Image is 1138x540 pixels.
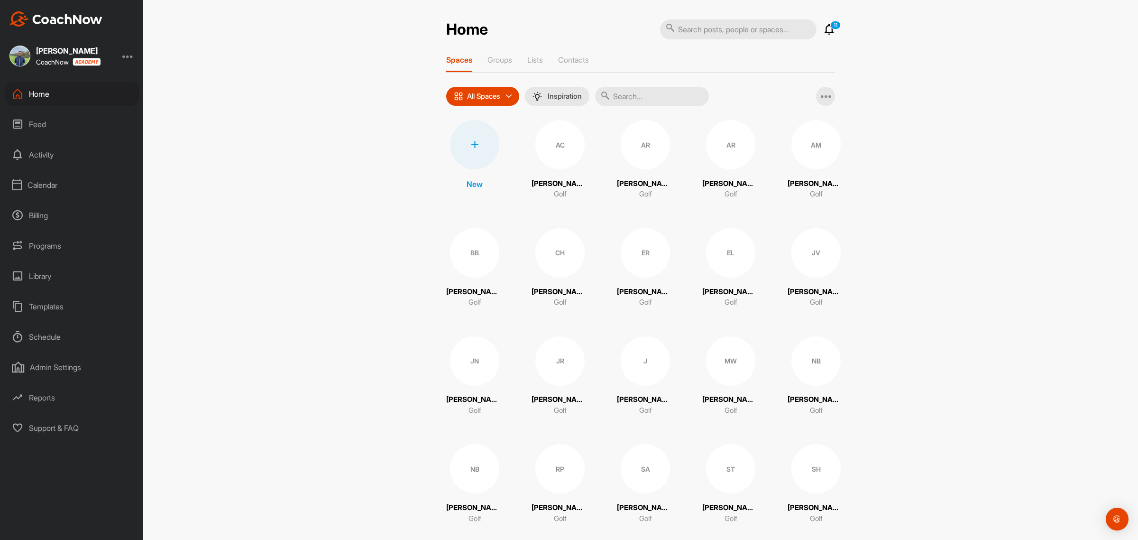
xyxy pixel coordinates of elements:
div: NB [450,444,499,493]
p: Spaces [446,55,472,65]
img: square_e7f01a7cdd3d5cba7fa3832a10add056.jpg [9,46,30,66]
a: NB[PERSON_NAME]Golf [788,336,844,416]
p: [PERSON_NAME] [788,503,844,513]
a: BB[PERSON_NAME]Golf [446,228,503,308]
p: Lists [527,55,543,65]
a: JN[PERSON_NAME]Golf [446,336,503,416]
p: Golf [554,189,567,200]
div: Feed [5,112,139,136]
div: ER [621,228,670,278]
p: Golf [468,405,481,416]
p: Golf [725,405,737,416]
a: SA[PERSON_NAME]Golf [617,444,674,524]
h2: Home [446,20,488,39]
p: [PERSON_NAME] [788,287,844,298]
img: CoachNow [9,11,102,27]
p: Golf [554,405,567,416]
p: Golf [554,513,567,524]
div: Reports [5,386,139,410]
p: Golf [810,189,823,200]
div: AM [791,120,841,169]
p: [PERSON_NAME] [532,178,588,189]
div: AR [706,120,755,169]
p: Golf [639,189,652,200]
p: [PERSON_NAME] [532,287,588,298]
img: CoachNow acadmey [73,58,101,66]
div: CH [535,228,585,278]
div: Billing [5,204,139,227]
p: Groups [487,55,512,65]
a: ER[PERSON_NAME]Golf [617,228,674,308]
div: JV [791,228,841,278]
p: Golf [639,297,652,308]
div: Schedule [5,325,139,349]
p: All Spaces [467,93,500,100]
p: [PERSON_NAME] [446,503,503,513]
div: Library [5,264,139,288]
p: Golf [725,189,737,200]
p: [PERSON_NAME] [702,287,759,298]
div: CoachNow [36,58,101,66]
div: EL [706,228,755,278]
a: NB[PERSON_NAME]Golf [446,444,503,524]
div: Calendar [5,173,139,197]
a: RP[PERSON_NAME]Golf [532,444,588,524]
p: [PERSON_NAME] [532,394,588,405]
a: MW[PERSON_NAME]Golf [702,336,759,416]
p: [PERSON_NAME] [702,394,759,405]
p: [PERSON_NAME] [617,503,674,513]
p: [PERSON_NAME] [617,394,674,405]
p: [PERSON_NAME] [617,287,674,298]
a: AM[PERSON_NAME]Golf [788,120,844,200]
div: JR [535,336,585,386]
p: Golf [810,405,823,416]
p: 11 [830,21,841,29]
p: [PERSON_NAME] [788,178,844,189]
input: Search posts, people or spaces... [660,19,817,39]
div: Admin Settings [5,355,139,379]
div: BB [450,228,499,278]
a: AR[PERSON_NAME]Golf [702,120,759,200]
p: [PERSON_NAME] [702,178,759,189]
div: RP [535,444,585,493]
div: Templates [5,295,139,318]
p: [PERSON_NAME] [617,178,674,189]
input: Search... [595,87,709,106]
a: AC[PERSON_NAME]Golf [532,120,588,200]
a: SH[PERSON_NAME]Golf [788,444,844,524]
p: Golf [468,297,481,308]
p: Golf [725,513,737,524]
div: Activity [5,143,139,167]
div: NB [791,336,841,386]
p: [PERSON_NAME] [702,503,759,513]
div: MW [706,336,755,386]
a: JR[PERSON_NAME]Golf [532,336,588,416]
img: menuIcon [532,92,542,101]
div: Programs [5,234,139,258]
div: Support & FAQ [5,416,139,440]
p: [PERSON_NAME] [788,394,844,405]
a: ST[PERSON_NAME]Golf [702,444,759,524]
p: Contacts [558,55,589,65]
a: EL[PERSON_NAME]Golf [702,228,759,308]
p: [PERSON_NAME] [446,394,503,405]
a: J[PERSON_NAME]Golf [617,336,674,416]
div: ST [706,444,755,493]
p: Golf [468,513,481,524]
div: Home [5,82,139,106]
p: Inspiration [548,93,582,100]
div: SH [791,444,841,493]
div: JN [450,336,499,386]
div: AC [535,120,585,169]
div: AR [621,120,670,169]
p: Golf [810,513,823,524]
div: Open Intercom Messenger [1106,508,1129,531]
p: Golf [725,297,737,308]
a: CH[PERSON_NAME]Golf [532,228,588,308]
p: Golf [554,297,567,308]
div: [PERSON_NAME] [36,47,101,55]
img: icon [454,92,463,101]
p: Golf [810,297,823,308]
p: [PERSON_NAME] [532,503,588,513]
a: AR[PERSON_NAME]Golf [617,120,674,200]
